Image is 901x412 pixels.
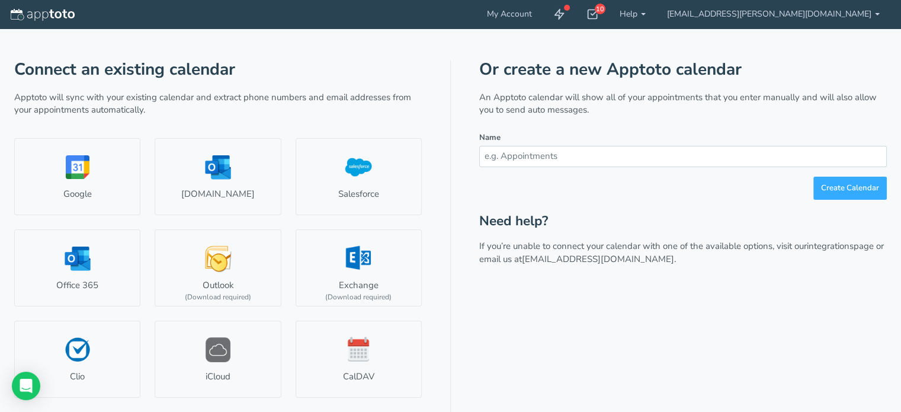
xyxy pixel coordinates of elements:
img: logo-apptoto--white.svg [11,9,75,21]
input: e.g. Appointments [479,146,887,167]
a: [DOMAIN_NAME] [155,138,281,215]
label: Name [479,132,501,143]
a: Clio [14,321,140,398]
a: Exchange [296,229,422,306]
div: 10 [595,4,605,14]
h1: Or create a new Apptoto calendar [479,60,887,79]
h1: Connect an existing calendar [14,60,422,79]
a: CalDAV [296,321,422,398]
p: An Apptoto calendar will show all of your appointments that you enter manually and will also allo... [479,91,887,117]
div: (Download required) [325,292,392,302]
a: [EMAIL_ADDRESS][DOMAIN_NAME]. [522,253,676,265]
a: Google [14,138,140,215]
button: Create Calendar [813,177,887,200]
p: If you’re unable to connect your calendar with one of the available options, visit our page or em... [479,240,887,266]
a: Salesforce [296,138,422,215]
p: Apptoto will sync with your existing calendar and extract phone numbers and email addresses from ... [14,91,422,117]
h2: Need help? [479,214,887,229]
a: integrations [807,240,854,252]
a: Outlook [155,229,281,306]
div: (Download required) [185,292,251,302]
a: iCloud [155,321,281,398]
a: Office 365 [14,229,140,306]
div: Open Intercom Messenger [12,372,40,400]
